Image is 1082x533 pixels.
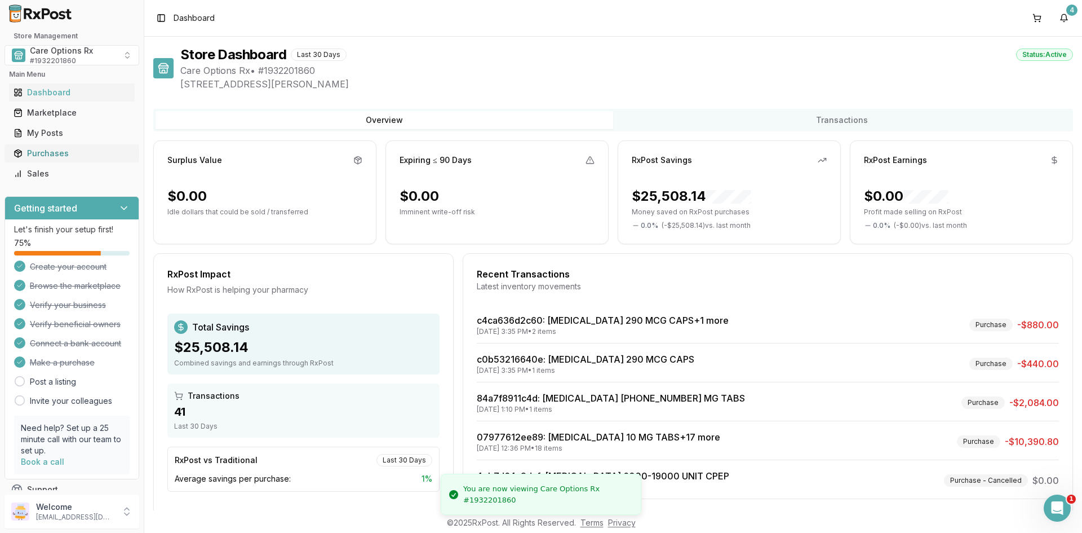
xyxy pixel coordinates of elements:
[167,208,362,217] p: Idle dollars that could be sold / transferred
[1017,357,1059,371] span: -$440.00
[9,143,135,164] a: Purchases
[376,454,432,466] div: Last 30 Days
[1067,495,1076,504] span: 1
[400,155,472,166] div: Expiring ≤ 90 Days
[632,187,751,205] div: $25,508.14
[174,359,433,368] div: Combined savings and earnings through RxPost
[5,45,139,65] button: Select a view
[9,70,135,79] h2: Main Menu
[5,83,139,102] button: Dashboard
[174,12,215,24] nav: breadcrumb
[1005,435,1059,448] span: -$10,390.80
[5,104,139,122] button: Marketplace
[30,338,121,349] span: Connect a bank account
[14,224,130,235] p: Let's finish your setup first!
[422,473,432,484] span: 1 %
[5,124,139,142] button: My Posts
[14,127,130,139] div: My Posts
[174,422,433,431] div: Last 30 Days
[873,221,890,230] span: 0.0 %
[400,187,439,205] div: $0.00
[36,501,114,513] p: Welcome
[30,395,112,407] a: Invite your colleagues
[477,393,745,404] a: 84a7f8911c4d: [MEDICAL_DATA] [PHONE_NUMBER] MG TABS
[167,267,440,281] div: RxPost Impact
[11,503,29,521] img: User avatar
[944,474,1028,487] div: Purchase - Cancelled
[174,12,215,24] span: Dashboard
[463,483,632,505] div: You are now viewing Care Options Rx #1932201860
[864,155,927,166] div: RxPost Earnings
[175,455,258,466] div: RxPost vs Traditional
[580,518,604,527] a: Terms
[30,280,121,292] span: Browse the marketplace
[1017,318,1059,332] span: -$880.00
[174,338,433,356] div: $25,508.14
[1032,474,1059,487] span: $0.00
[30,319,121,330] span: Verify beneficial owners
[477,431,720,443] a: 07977612ee89: [MEDICAL_DATA] 10 MG TABS+17 more
[961,397,1005,409] div: Purchase
[477,315,729,326] a: c4ca636d2c60: [MEDICAL_DATA] 290 MCG CAPS+1 more
[477,366,694,375] div: [DATE] 3:35 PM • 1 items
[175,473,291,484] span: Average savings per purchase:
[192,320,249,334] span: Total Savings
[30,357,95,368] span: Make a purchase
[477,444,720,453] div: [DATE] 12:36 PM • 18 items
[9,82,135,103] a: Dashboard
[608,518,636,527] a: Privacy
[30,299,106,311] span: Verify your business
[477,281,1059,292] div: Latest inventory movements
[969,319,1013,331] div: Purchase
[174,404,433,420] div: 41
[864,187,948,205] div: $0.00
[477,354,694,365] a: c0b53216640e: [MEDICAL_DATA] 290 MCG CAPS
[30,376,76,387] a: Post a listing
[632,208,827,217] p: Money saved on RxPost purchases
[1016,49,1073,61] div: Status: Active
[180,64,1073,77] span: Care Options Rx • # 1932201860
[21,457,64,466] a: Book a call
[5,144,139,162] button: Purchases
[9,103,135,123] a: Marketplace
[14,237,31,249] span: 75 %
[14,107,130,118] div: Marketplace
[477,327,729,336] div: [DATE] 3:35 PM • 2 items
[30,261,107,272] span: Create your account
[400,208,595,217] p: Imminent write-off risk
[969,358,1013,370] div: Purchase
[30,45,93,56] span: Care Options Rx
[14,201,77,215] h3: Getting started
[1009,396,1059,409] span: -$2,084.00
[167,284,440,296] div: How RxPost is helping your pharmacy
[188,390,240,402] span: Transactions
[30,56,76,65] span: # 1932201860
[21,422,123,456] p: Need help? Set up a 25 minute call with our team to set up.
[14,87,130,98] div: Dashboard
[5,479,139,500] button: Support
[14,168,130,179] div: Sales
[9,164,135,184] a: Sales
[632,155,692,166] div: RxPost Savings
[167,155,222,166] div: Surplus Value
[36,513,114,522] p: [EMAIL_ADDRESS][DOMAIN_NAME]
[180,77,1073,91] span: [STREET_ADDRESS][PERSON_NAME]
[477,267,1059,281] div: Recent Transactions
[613,111,1071,129] button: Transactions
[180,46,286,64] h1: Store Dashboard
[14,148,130,159] div: Purchases
[641,221,658,230] span: 0.0 %
[156,111,613,129] button: Overview
[864,208,1059,217] p: Profit made selling on RxPost
[5,165,139,183] button: Sales
[291,49,347,61] div: Last 30 Days
[957,435,1000,448] div: Purchase
[1044,495,1071,522] iframe: Intercom live chat
[1055,9,1073,27] button: 4
[894,221,967,230] span: ( - $0.00 ) vs. last month
[5,5,77,23] img: RxPost Logo
[9,123,135,143] a: My Posts
[477,405,745,414] div: [DATE] 1:10 PM • 1 items
[5,32,139,41] h2: Store Management
[662,221,751,230] span: ( - $25,508.14 ) vs. last month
